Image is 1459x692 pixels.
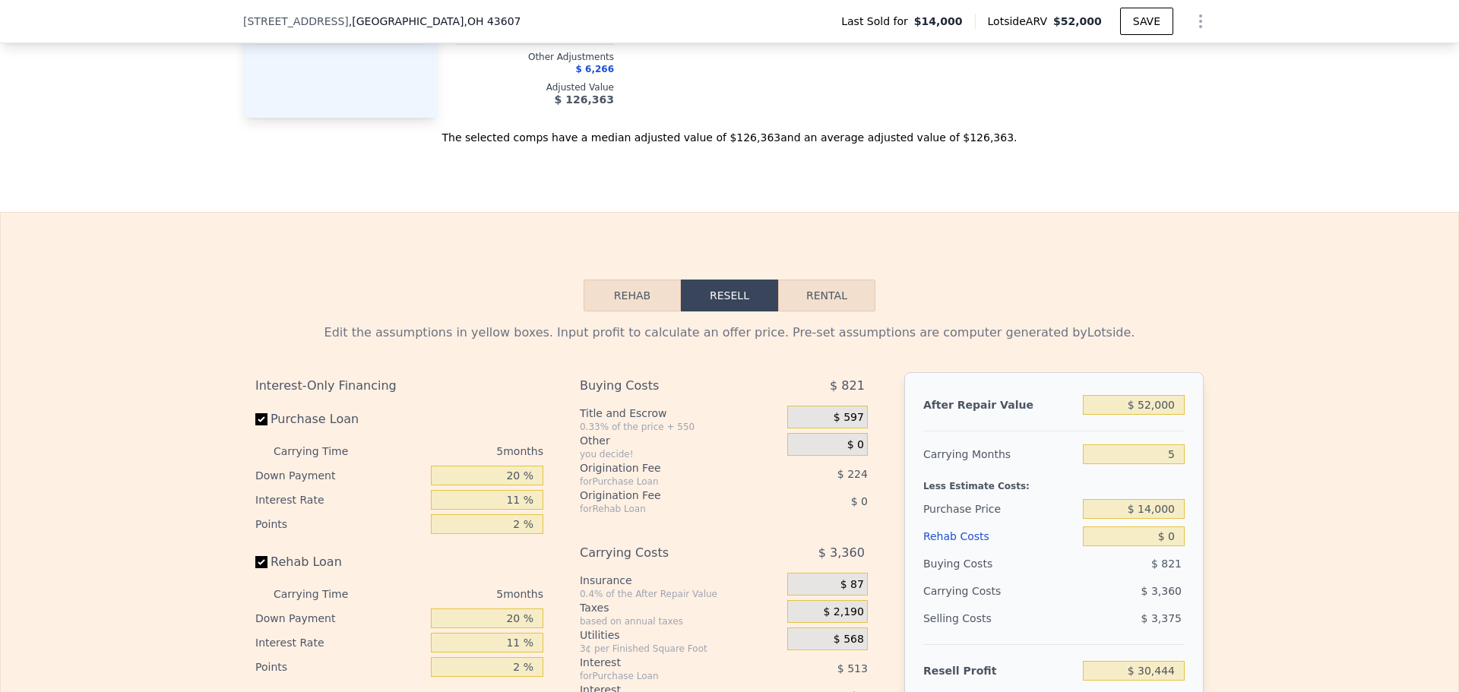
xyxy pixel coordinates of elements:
[923,391,1077,419] div: After Repair Value
[923,657,1077,684] div: Resell Profit
[255,406,425,433] label: Purchase Loan
[681,280,778,311] button: Resell
[1141,612,1182,624] span: $ 3,375
[464,15,521,27] span: , OH 43607
[837,662,868,675] span: $ 513
[580,588,781,600] div: 0.4% of the After Repair Value
[255,413,267,425] input: Purchase Loan
[923,577,1018,605] div: Carrying Costs
[255,512,425,536] div: Points
[923,468,1185,495] div: Less Estimate Costs:
[1151,558,1182,570] span: $ 821
[456,51,614,63] div: Other Adjustments
[923,605,1077,632] div: Selling Costs
[580,503,749,515] div: for Rehab Loan
[580,406,781,421] div: Title and Escrow
[580,573,781,588] div: Insurance
[837,468,868,480] span: $ 224
[378,439,543,463] div: 5 months
[580,421,781,433] div: 0.33% of the price + 550
[580,643,781,655] div: 3¢ per Finished Square Foot
[580,615,781,627] div: based on annual taxes
[255,324,1204,342] div: Edit the assumptions in yellow boxes. Input profit to calculate an offer price. Pre-set assumptio...
[576,64,614,74] span: $ 6,266
[584,280,681,311] button: Rehab
[274,439,372,463] div: Carrying Time
[778,280,875,311] button: Rental
[580,460,749,476] div: Origination Fee
[923,441,1077,468] div: Carrying Months
[841,14,914,29] span: Last Sold for
[255,548,425,576] label: Rehab Loan
[255,606,425,630] div: Down Payment
[1053,15,1102,27] span: $52,000
[580,448,781,460] div: you decide!
[834,411,864,425] span: $ 597
[923,495,1077,523] div: Purchase Price
[580,655,749,670] div: Interest
[923,523,1077,550] div: Rehab Costs
[988,14,1053,29] span: Lotside ARV
[823,605,863,619] span: $ 2,190
[378,582,543,606] div: 5 months
[580,488,749,503] div: Origination Fee
[834,633,864,646] span: $ 568
[580,627,781,643] div: Utilities
[456,81,614,93] div: Adjusted Value
[580,476,749,488] div: for Purchase Loan
[349,14,521,29] span: , [GEOGRAPHIC_DATA]
[847,438,864,452] span: $ 0
[818,539,865,567] span: $ 3,360
[274,582,372,606] div: Carrying Time
[255,488,425,512] div: Interest Rate
[555,93,614,106] span: $ 126,363
[255,655,425,679] div: Points
[255,630,425,655] div: Interest Rate
[914,14,963,29] span: $14,000
[923,550,1077,577] div: Buying Costs
[851,495,868,507] span: $ 0
[1120,8,1173,35] button: SAVE
[580,600,781,615] div: Taxes
[255,372,543,400] div: Interest-Only Financing
[830,372,865,400] span: $ 821
[255,463,425,488] div: Down Payment
[255,556,267,568] input: Rehab Loan
[840,578,864,592] span: $ 87
[580,539,749,567] div: Carrying Costs
[580,433,781,448] div: Other
[1141,585,1182,597] span: $ 3,360
[580,670,749,682] div: for Purchase Loan
[243,14,349,29] span: [STREET_ADDRESS]
[1185,6,1216,36] button: Show Options
[243,118,1216,145] div: The selected comps have a median adjusted value of $126,363 and an average adjusted value of $126...
[580,372,749,400] div: Buying Costs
